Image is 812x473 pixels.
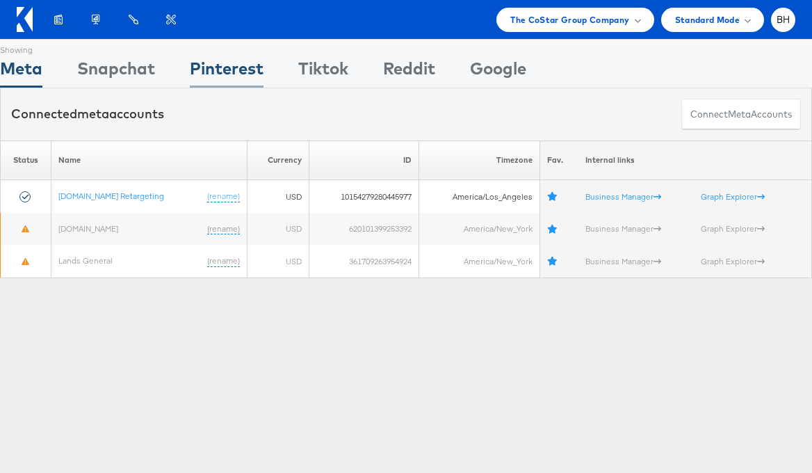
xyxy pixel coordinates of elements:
[419,245,540,278] td: America/New_York
[309,180,419,213] td: 10154279280445977
[51,141,247,180] th: Name
[510,13,629,27] span: The CoStar Group Company
[309,213,419,246] td: 620101399253392
[58,191,164,201] a: [DOMAIN_NAME] Retargeting
[419,180,540,213] td: America/Los_Angeles
[207,223,240,235] a: (rename)
[419,141,540,180] th: Timezone
[681,99,801,130] button: ConnectmetaAccounts
[58,223,118,234] a: [DOMAIN_NAME]
[77,56,155,88] div: Snapchat
[701,223,765,234] a: Graph Explorer
[728,108,751,121] span: meta
[247,213,309,246] td: USD
[309,141,419,180] th: ID
[58,255,113,266] a: Lands General
[419,213,540,246] td: America/New_York
[585,256,661,266] a: Business Manager
[298,56,348,88] div: Tiktok
[309,245,419,278] td: 361709263954924
[585,191,661,202] a: Business Manager
[701,191,765,202] a: Graph Explorer
[701,256,765,266] a: Graph Explorer
[247,245,309,278] td: USD
[11,105,164,123] div: Connected accounts
[77,106,109,122] span: meta
[585,223,661,234] a: Business Manager
[207,191,240,202] a: (rename)
[247,180,309,213] td: USD
[675,13,740,27] span: Standard Mode
[777,15,790,24] span: BH
[470,56,526,88] div: Google
[207,255,240,267] a: (rename)
[190,56,263,88] div: Pinterest
[247,141,309,180] th: Currency
[1,141,51,180] th: Status
[383,56,435,88] div: Reddit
